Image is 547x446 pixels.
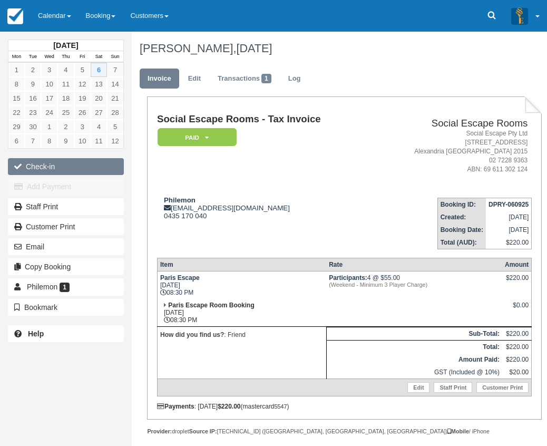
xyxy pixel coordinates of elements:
[502,258,532,271] th: Amount
[489,201,529,208] strong: DPRY-060925
[57,120,74,134] a: 2
[376,129,528,174] address: Social Escape Pty Ltd [STREET_ADDRESS] Alexandria [GEOGRAPHIC_DATA] 2015 02 7228 9363 ABN: 69 611...
[74,105,91,120] a: 26
[8,120,25,134] a: 29
[168,302,254,309] strong: Paris Escape Room Booking
[91,105,107,120] a: 27
[8,77,25,91] a: 8
[27,283,57,291] span: Philemon
[107,134,123,148] a: 12
[41,63,57,77] a: 3
[8,299,124,316] button: Bookmark
[28,329,44,338] b: Help
[158,128,237,147] em: Paid
[8,105,25,120] a: 22
[107,120,123,134] a: 5
[326,271,502,299] td: 4 @ $55.00
[236,42,272,55] span: [DATE]
[41,105,57,120] a: 24
[91,91,107,105] a: 20
[502,340,532,353] td: $220.00
[326,366,502,379] td: GST (Included @ 10%)
[505,302,529,317] div: $0.00
[25,91,41,105] a: 16
[107,77,123,91] a: 14
[189,428,217,434] strong: Source IP:
[74,63,91,77] a: 5
[53,41,78,50] strong: [DATE]
[502,353,532,366] td: $220.00
[8,91,25,105] a: 15
[8,178,124,195] button: Add Payment
[7,8,23,24] img: checkfront-main-nav-mini-logo.png
[261,74,271,83] span: 1
[157,271,326,299] td: [DATE] 08:30 PM
[140,42,534,55] h1: [PERSON_NAME],
[160,274,200,282] strong: Paris Escape
[157,196,372,220] div: [EMAIL_ADDRESS][DOMAIN_NAME] 0435 170 040
[140,69,179,89] a: Invoice
[107,51,123,63] th: Sun
[8,325,124,342] a: Help
[157,258,326,271] th: Item
[91,51,107,63] th: Sat
[41,51,57,63] th: Wed
[8,134,25,148] a: 6
[147,428,542,435] div: droplet [TECHNICAL_ID] ([GEOGRAPHIC_DATA], [GEOGRAPHIC_DATA], [GEOGRAPHIC_DATA]) / iPhone
[74,77,91,91] a: 12
[57,77,74,91] a: 11
[326,340,502,353] th: Total:
[437,198,486,211] th: Booking ID:
[502,327,532,340] td: $220.00
[407,382,429,393] a: Edit
[210,69,279,89] a: Transactions1
[8,198,124,215] a: Staff Print
[8,63,25,77] a: 1
[60,283,70,292] span: 1
[107,105,123,120] a: 28
[91,134,107,148] a: 11
[434,382,472,393] a: Staff Print
[25,134,41,148] a: 7
[160,329,324,340] p: : Friend
[486,211,532,224] td: [DATE]
[25,51,41,63] th: Tue
[147,428,172,434] strong: Provider:
[41,77,57,91] a: 10
[8,258,124,275] button: Copy Booking
[437,224,486,236] th: Booking Date:
[8,278,124,295] a: Philemon 1
[41,134,57,148] a: 8
[57,91,74,105] a: 18
[486,236,532,249] td: $220.00
[74,51,91,63] th: Fri
[8,218,124,235] a: Customer Print
[74,134,91,148] a: 10
[157,403,532,410] div: : [DATE] (mastercard )
[57,134,74,148] a: 9
[486,224,532,236] td: [DATE]
[57,51,74,63] th: Thu
[326,353,502,366] th: Amount Paid:
[280,69,309,89] a: Log
[74,91,91,105] a: 19
[8,238,124,255] button: Email
[157,128,233,147] a: Paid
[275,403,287,410] small: 5547
[25,105,41,120] a: 23
[329,274,367,282] strong: Participants
[437,236,486,249] th: Total (AUD):
[8,158,124,175] button: Check-in
[74,120,91,134] a: 3
[91,63,107,77] a: 6
[107,91,123,105] a: 21
[157,299,326,327] td: [DATE] 08:30 PM
[164,196,196,204] strong: Philemon
[157,114,372,125] h1: Social Escape Rooms - Tax Invoice
[107,63,123,77] a: 7
[57,105,74,120] a: 25
[476,382,529,393] a: Customer Print
[180,69,209,89] a: Edit
[326,258,502,271] th: Rate
[447,428,469,434] strong: Mobile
